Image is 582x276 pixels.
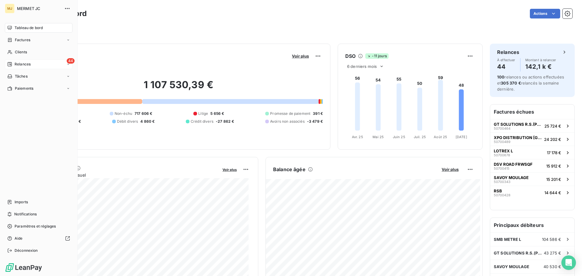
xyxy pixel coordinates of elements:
[313,111,323,116] span: 391 €
[530,9,560,18] button: Actions
[442,167,459,172] span: Voir plus
[434,135,447,139] tspan: Août 25
[542,237,561,242] span: 104 586 €
[490,186,574,199] button: RSB5070042814 644 €
[222,168,237,172] span: Voir plus
[210,111,224,116] span: 5 656 €
[494,162,533,167] span: DSV ROAD FRWSQF
[5,4,15,13] div: MJ
[544,190,561,195] span: 14 644 €
[365,53,388,59] span: -11 jours
[561,255,576,270] div: Open Intercom Messenger
[494,135,542,140] span: XPO DISTRIBUTION [GEOGRAPHIC_DATA]
[15,62,31,67] span: Relances
[373,135,384,139] tspan: Mai 25
[494,175,529,180] span: SAVOY MOULAGE
[440,167,460,172] button: Voir plus
[497,48,519,56] h6: Relances
[135,111,152,116] span: 717 606 €
[490,146,574,159] button: LOTREX L5070067817 178 €
[490,159,574,172] button: DSV ROAD FRWSQF5070041515 912 €
[307,119,323,124] span: -3 479 €
[15,74,28,79] span: Tâches
[547,150,561,155] span: 17 178 €
[414,135,426,139] tspan: Juil. 25
[15,86,33,91] span: Paiements
[270,119,305,124] span: Avoirs non associés
[490,105,574,119] h6: Factures échues
[15,224,56,229] span: Paramètres et réglages
[15,25,43,31] span: Tableau de bord
[456,135,467,139] tspan: [DATE]
[497,75,504,79] span: 100
[5,234,72,243] a: Aide
[270,111,310,116] span: Promesse de paiement
[17,6,61,11] span: MERMET JC
[221,167,239,172] button: Voir plus
[497,62,515,71] h4: 44
[198,111,208,116] span: Litige
[216,119,234,124] span: -27 862 €
[497,75,564,91] span: relances ou actions effectuées et relancés la semaine dernière.
[5,263,42,272] img: Logo LeanPay
[345,52,356,60] h6: DSO
[494,148,513,153] span: LOTREX L
[501,81,521,85] span: 305 370 €
[494,122,542,127] span: GT SOLUTIONS R.S.(PNEUS)
[15,37,30,43] span: Factures
[544,264,561,269] span: 40 530 €
[490,119,574,132] button: GT SOLUTIONS R.S.(PNEUS)5070046425 724 €
[490,132,574,146] button: XPO DISTRIBUTION [GEOGRAPHIC_DATA]5070048924 202 €
[494,127,510,130] span: 50700464
[15,236,23,241] span: Aide
[490,218,574,232] h6: Principaux débiteurs
[117,119,138,124] span: Débit divers
[544,251,561,255] span: 43 275 €
[34,79,323,97] h2: 1 107 530,39 €
[191,119,213,124] span: Crédit divers
[393,135,405,139] tspan: Juin 25
[494,251,544,255] span: GT SOLUTIONS R.S.(PNEUS)
[15,248,38,253] span: Déconnexion
[544,137,561,142] span: 24 202 €
[546,164,561,168] span: 15 912 €
[273,166,306,173] h6: Balance âgée
[115,111,132,116] span: Non-échu
[494,237,521,242] span: SMB METRE L
[347,64,377,69] span: 6 derniers mois
[494,193,510,197] span: 50700428
[494,188,502,193] span: RSB
[14,211,37,217] span: Notifications
[494,153,510,157] span: 50700678
[490,172,574,186] button: SAVOY MOULAGE5070034315 201 €
[34,172,218,178] span: Chiffre d'affaires mensuel
[525,62,556,71] h4: 142,1 k €
[494,167,510,170] span: 50700415
[494,180,510,184] span: 50700343
[352,135,363,139] tspan: Avr. 25
[544,124,561,128] span: 25 724 €
[140,119,155,124] span: 4 860 €
[292,54,309,58] span: Voir plus
[15,49,27,55] span: Clients
[15,199,28,205] span: Imports
[525,58,556,62] span: Montant à relancer
[497,58,515,62] span: À effectuer
[290,53,311,59] button: Voir plus
[546,177,561,182] span: 15 201 €
[67,58,75,64] span: 44
[494,140,510,144] span: 50700489
[494,264,529,269] span: SAVOY MOULAGE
